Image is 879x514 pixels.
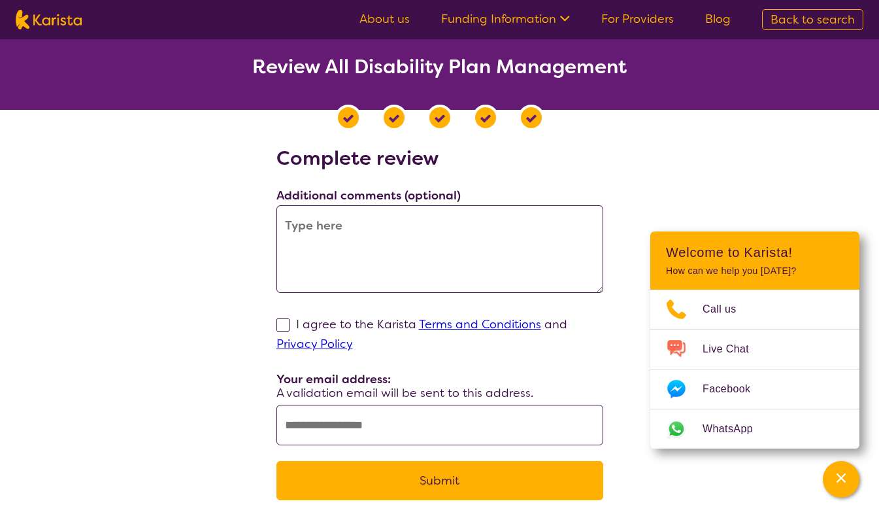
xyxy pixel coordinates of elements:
label: Your email address: [276,371,391,387]
h2: Welcome to Karista! [666,245,844,260]
h2: Complete review [276,146,603,170]
h2: Review All Disability Plan Management [16,55,863,78]
span: Call us [703,300,752,319]
a: Blog [705,11,731,27]
span: WhatsApp [703,419,769,439]
a: Terms and Conditions [419,317,541,332]
label: I agree to the Karista and [276,317,567,352]
ul: Choose channel [650,290,859,449]
a: Back to search [762,9,863,30]
p: How can we help you [DATE]? [666,266,844,277]
a: Privacy Policy [276,336,353,352]
p: A validation email will be sent to this address. [276,385,603,401]
button: Submit [276,461,603,500]
a: Funding Information [441,11,570,27]
a: For Providers [601,11,674,27]
button: Channel Menu [823,461,859,498]
a: Web link opens in a new tab. [650,409,859,449]
span: Facebook [703,379,766,399]
a: About us [359,11,410,27]
div: Channel Menu [650,231,859,449]
img: Karista logo [16,10,82,29]
span: Back to search [771,12,855,27]
span: Live Chat [703,339,765,359]
label: Additional comments (optional) [276,188,461,203]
